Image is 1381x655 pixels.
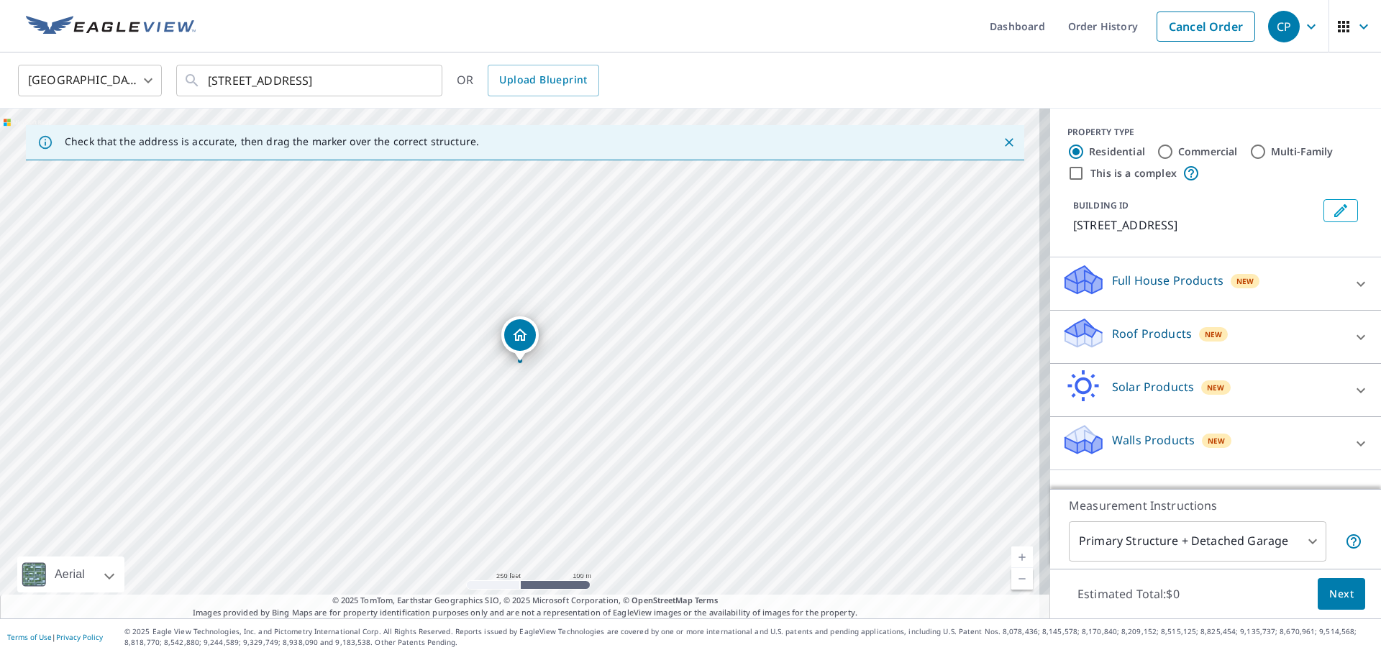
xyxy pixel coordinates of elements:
label: This is a complex [1090,166,1177,180]
span: New [1205,329,1223,340]
div: PROPERTY TYPE [1067,126,1364,139]
span: New [1208,435,1226,446]
label: Multi-Family [1271,145,1334,159]
p: Measurement Instructions [1069,497,1362,514]
p: Check that the address is accurate, then drag the marker over the correct structure. [65,135,479,148]
span: Next [1329,585,1354,603]
div: Roof ProductsNew [1062,316,1369,357]
span: © 2025 TomTom, Earthstar Geographics SIO, © 2025 Microsoft Corporation, © [332,595,719,607]
span: Upload Blueprint [499,71,587,89]
button: Edit building 1 [1323,199,1358,222]
p: Estimated Total: $0 [1066,578,1191,610]
p: BUILDING ID [1073,199,1129,211]
p: Solar Products [1112,378,1194,395]
p: Full House Products [1112,272,1223,289]
a: Upload Blueprint [488,65,598,96]
p: | [7,633,103,641]
a: OpenStreetMap [632,595,692,605]
div: Primary Structure + Detached Garage [1069,521,1326,562]
div: Solar ProductsNew [1062,370,1369,411]
img: EV Logo [26,16,196,37]
div: [GEOGRAPHIC_DATA] [18,60,162,101]
input: Search by address or latitude-longitude [208,60,413,101]
div: Full House ProductsNew [1062,263,1369,304]
a: Terms of Use [7,632,52,642]
button: Next [1318,578,1365,610]
button: Close [1000,133,1018,152]
p: © 2025 Eagle View Technologies, Inc. and Pictometry International Corp. All Rights Reserved. Repo... [124,626,1374,648]
div: Dropped pin, building 1, Residential property, 9 Hopvine Ct Spring, TX 77381 [501,316,539,361]
span: New [1207,382,1225,393]
span: New [1236,275,1254,287]
label: Commercial [1178,145,1238,159]
a: Cancel Order [1157,12,1255,42]
a: Privacy Policy [56,632,103,642]
p: [STREET_ADDRESS] [1073,216,1318,234]
div: CP [1268,11,1300,42]
div: Aerial [17,556,124,592]
a: Terms [695,595,719,605]
span: Your report will include the primary structure and a detached garage if one exists. [1345,533,1362,550]
p: Walls Products [1112,431,1195,449]
div: OR [457,65,599,96]
label: Residential [1089,145,1145,159]
div: Aerial [50,556,89,592]
a: Current Level 17, Zoom In [1011,546,1033,568]
div: Walls ProductsNew [1062,423,1369,464]
p: Roof Products [1112,325,1192,342]
a: Current Level 17, Zoom Out [1011,568,1033,590]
